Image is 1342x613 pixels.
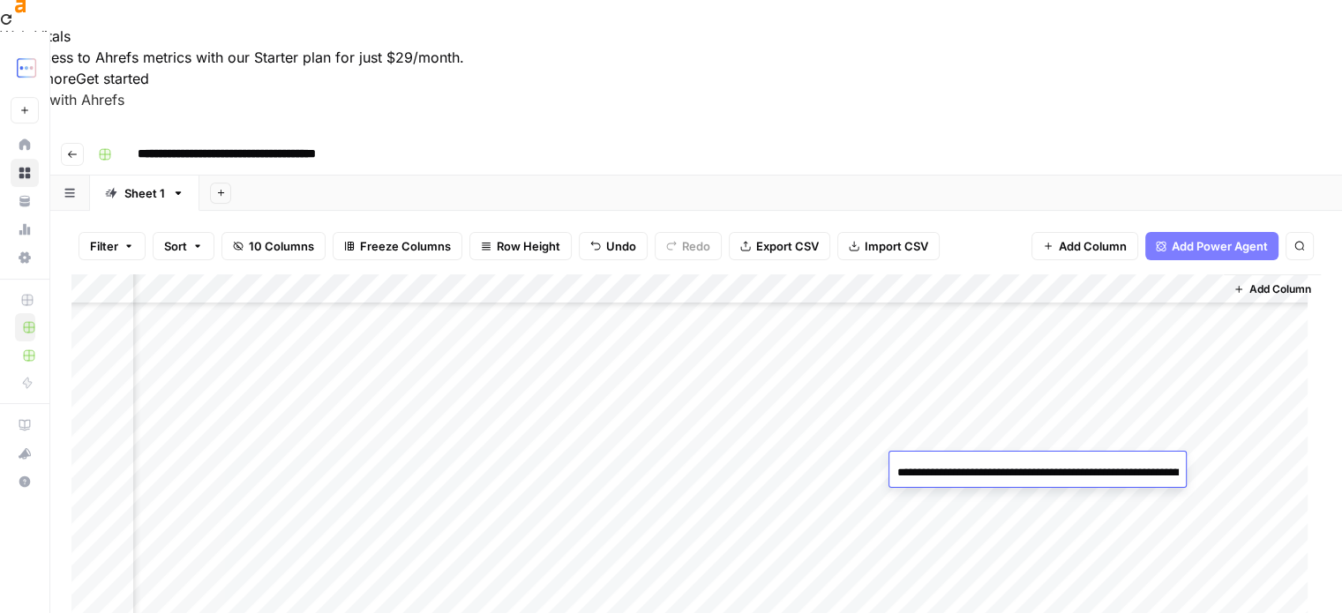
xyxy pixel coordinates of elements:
[682,237,710,255] span: Redo
[469,232,572,260] button: Row Height
[729,232,830,260] button: Export CSV
[756,237,819,255] span: Export CSV
[79,232,146,260] button: Filter
[11,439,39,467] button: What's new?
[360,237,451,255] span: Freeze Columns
[11,243,39,272] a: Settings
[153,232,214,260] button: Sort
[90,237,118,255] span: Filter
[221,232,326,260] button: 10 Columns
[76,68,149,89] button: Get started
[11,440,38,467] div: What's new?
[90,176,199,211] a: Sheet 1
[1172,237,1268,255] span: Add Power Agent
[11,131,39,159] a: Home
[11,215,39,243] a: Usage
[655,232,722,260] button: Redo
[249,237,314,255] span: 10 Columns
[164,237,187,255] span: Sort
[11,411,39,439] a: AirOps Academy
[1031,232,1138,260] button: Add Column
[1226,278,1318,301] button: Add Column
[1249,281,1311,297] span: Add Column
[579,232,648,260] button: Undo
[865,237,928,255] span: Import CSV
[1059,237,1127,255] span: Add Column
[1145,232,1278,260] button: Add Power Agent
[333,232,462,260] button: Freeze Columns
[124,184,165,202] div: Sheet 1
[497,237,560,255] span: Row Height
[837,232,940,260] button: Import CSV
[11,467,39,496] button: Help + Support
[11,187,39,215] a: Your Data
[606,237,636,255] span: Undo
[11,159,39,187] a: Browse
